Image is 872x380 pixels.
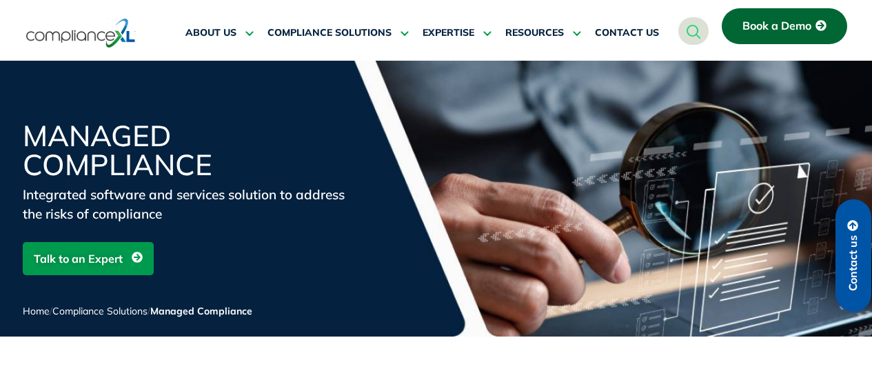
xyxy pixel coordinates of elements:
h1: Managed Compliance [23,121,354,179]
span: COMPLIANCE SOLUTIONS [267,27,392,39]
span: Talk to an Expert [34,246,123,272]
a: COMPLIANCE SOLUTIONS [267,17,409,50]
span: CONTACT US [595,27,659,39]
a: Talk to an Expert [23,242,154,275]
a: EXPERTISE [423,17,491,50]
a: Home [23,305,50,317]
a: Compliance Solutions [52,305,148,317]
span: EXPERTISE [423,27,474,39]
a: navsearch-button [678,17,709,45]
span: Managed Compliance [150,305,252,317]
a: Book a Demo [722,8,847,44]
a: CONTACT US [595,17,659,50]
div: Integrated software and services solution to address the risks of compliance [23,185,354,223]
span: Contact us [847,235,860,291]
img: logo-one.svg [26,17,136,49]
a: RESOURCES [505,17,581,50]
a: Contact us [835,199,871,312]
a: ABOUT US [185,17,254,50]
span: Book a Demo [742,20,811,32]
span: RESOURCES [505,27,564,39]
span: / / [23,305,252,317]
span: ABOUT US [185,27,236,39]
